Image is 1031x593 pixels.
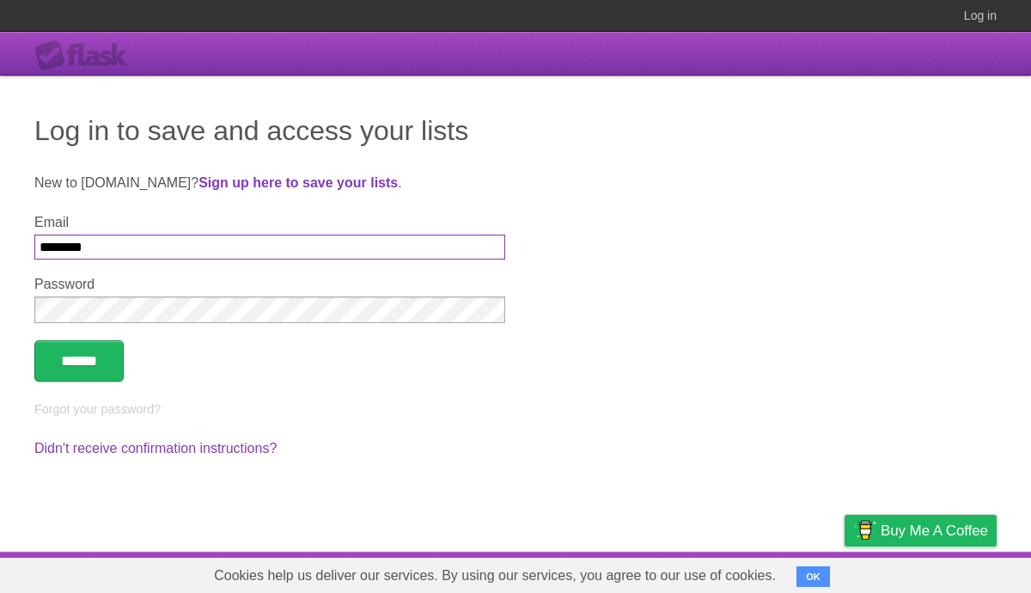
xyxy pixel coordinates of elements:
h1: Log in to save and access your lists [34,110,997,151]
div: Flask [34,40,137,71]
a: Buy me a coffee [845,515,997,547]
a: Sign up here to save your lists [198,175,398,190]
a: Forgot your password? [34,402,161,416]
span: Buy me a coffee [881,516,988,546]
p: New to [DOMAIN_NAME]? . [34,173,997,193]
a: Didn't receive confirmation instructions? [34,441,277,455]
button: OK [796,566,830,587]
label: Email [34,215,505,230]
a: Privacy [822,556,867,589]
a: About [616,556,652,589]
label: Password [34,277,505,292]
a: Suggest a feature [888,556,997,589]
a: Developers [673,556,742,589]
img: Buy me a coffee [853,516,876,545]
a: Terms [764,556,802,589]
span: Cookies help us deliver our services. By using our services, you agree to our use of cookies. [197,559,793,593]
